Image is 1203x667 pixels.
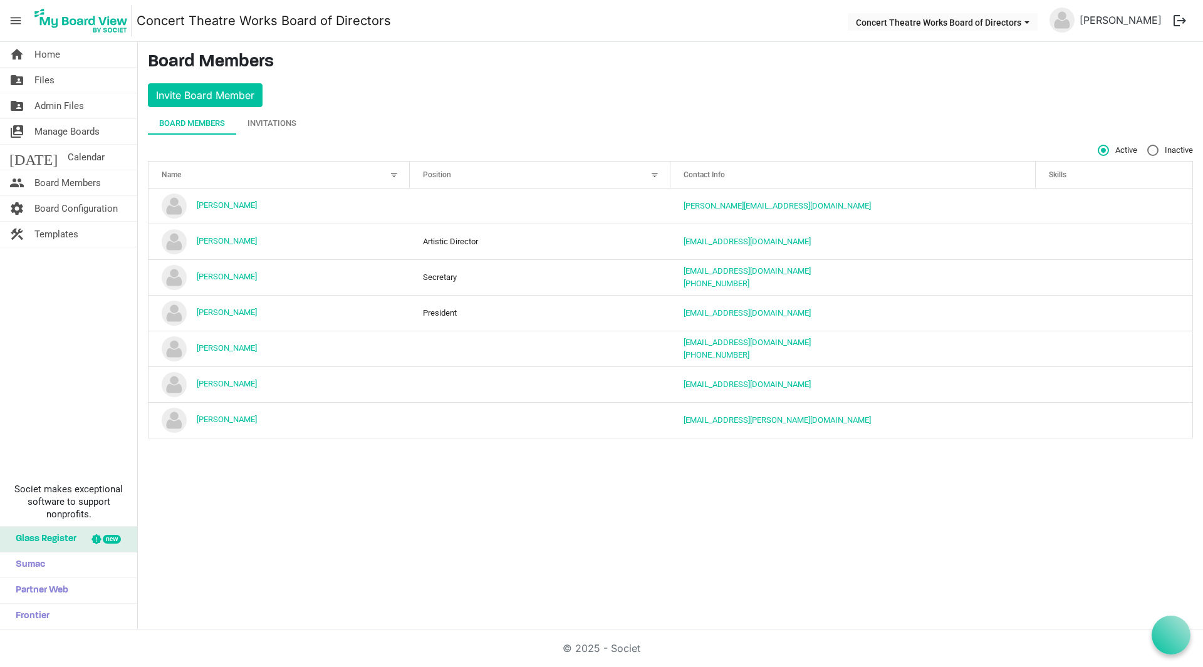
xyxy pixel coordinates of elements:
[247,117,296,130] div: Invitations
[4,9,28,33] span: menu
[9,93,24,118] span: folder_shared
[423,170,451,179] span: Position
[410,295,671,331] td: President column header Position
[197,379,257,388] a: [PERSON_NAME]
[162,194,187,219] img: no-profile-picture.svg
[410,366,671,402] td: column header Position
[9,604,49,629] span: Frontier
[410,402,671,438] td: column header Position
[1036,366,1192,402] td: is template cell column header Skills
[162,408,187,433] img: no-profile-picture.svg
[159,117,225,130] div: Board Members
[34,68,55,93] span: Files
[670,189,1036,224] td: adam@concerttheatreworks.com is template cell column header Contact Info
[162,265,187,290] img: no-profile-picture.svg
[103,535,121,544] div: new
[670,366,1036,402] td: pattihickswhaley@yahoo.co.uk is template cell column header Contact Info
[9,68,24,93] span: folder_shared
[1036,331,1192,366] td: is template cell column header Skills
[9,578,68,603] span: Partner Web
[162,301,187,326] img: no-profile-picture.svg
[9,145,58,170] span: [DATE]
[1075,8,1167,33] a: [PERSON_NAME]
[197,236,257,246] a: [PERSON_NAME]
[9,42,24,67] span: home
[1036,259,1192,295] td: is template cell column header Skills
[68,145,105,170] span: Calendar
[9,170,24,195] span: people
[670,402,1036,438] td: will@koffel.org is template cell column header Contact Info
[9,119,24,144] span: switch_account
[670,331,1036,366] td: lisamwong@gmail.com617 947 2884 is template cell column header Contact Info
[9,552,45,577] span: Sumac
[670,224,1036,259] td: barclayarts@gmail.com is template cell column header Contact Info
[137,8,391,33] a: Concert Theatre Works Board of Directors
[9,196,24,221] span: settings
[148,224,410,259] td: Bill Barclay is template cell column header Name
[9,527,76,552] span: Glass Register
[684,415,871,425] a: [EMAIL_ADDRESS][PERSON_NAME][DOMAIN_NAME]
[197,272,257,281] a: [PERSON_NAME]
[31,5,132,36] img: My Board View Logo
[197,343,257,353] a: [PERSON_NAME]
[148,402,410,438] td: Will Koffel is template cell column header Name
[1098,145,1137,156] span: Active
[162,170,181,179] span: Name
[1049,8,1075,33] img: no-profile-picture.svg
[670,259,1036,295] td: carolinelawton@gmail.com+16177847904 is template cell column header Contact Info
[684,308,811,318] a: [EMAIL_ADDRESS][DOMAIN_NAME]
[1036,189,1192,224] td: is template cell column header Skills
[1147,145,1193,156] span: Inactive
[410,331,671,366] td: column header Position
[148,83,263,107] button: Invite Board Member
[148,52,1193,73] h3: Board Members
[684,266,811,276] a: [EMAIL_ADDRESS][DOMAIN_NAME]
[684,338,811,347] a: [EMAIL_ADDRESS][DOMAIN_NAME]
[1036,295,1192,331] td: is template cell column header Skills
[148,112,1193,135] div: tab-header
[670,295,1036,331] td: chuckschwager@mac.com is template cell column header Contact Info
[6,483,132,520] span: Societ makes exceptional software to support nonprofits.
[197,415,257,424] a: [PERSON_NAME]
[34,42,60,67] span: Home
[162,372,187,397] img: no-profile-picture.svg
[34,93,84,118] span: Admin Files
[410,224,671,259] td: Artistic Director column header Position
[197,200,257,210] a: [PERSON_NAME]
[1036,224,1192,259] td: is template cell column header Skills
[162,229,187,254] img: no-profile-picture.svg
[31,5,137,36] a: My Board View Logo
[1167,8,1193,34] button: logout
[684,170,725,179] span: Contact Info
[1036,402,1192,438] td: is template cell column header Skills
[148,331,410,366] td: Lisa Wong is template cell column header Name
[148,259,410,295] td: Caroline Lawton is template cell column header Name
[9,222,24,247] span: construction
[563,642,640,654] a: © 2025 - Societ
[848,13,1038,31] button: Concert Theatre Works Board of Directors dropdownbutton
[34,196,118,221] span: Board Configuration
[684,279,749,288] a: [PHONE_NUMBER]
[148,189,410,224] td: Adam Thorngate-Gottlund is template cell column header Name
[148,295,410,331] td: Chuck Schwager is template cell column header Name
[34,222,78,247] span: Templates
[148,366,410,402] td: Patti Whaley is template cell column header Name
[34,119,100,144] span: Manage Boards
[684,380,811,389] a: [EMAIL_ADDRESS][DOMAIN_NAME]
[34,170,101,195] span: Board Members
[162,336,187,361] img: no-profile-picture.svg
[1049,170,1066,179] span: Skills
[197,308,257,317] a: [PERSON_NAME]
[410,189,671,224] td: column header Position
[684,201,871,210] a: [PERSON_NAME][EMAIL_ADDRESS][DOMAIN_NAME]
[684,350,749,359] a: [PHONE_NUMBER]
[684,237,811,246] a: [EMAIL_ADDRESS][DOMAIN_NAME]
[410,259,671,295] td: Secretary column header Position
